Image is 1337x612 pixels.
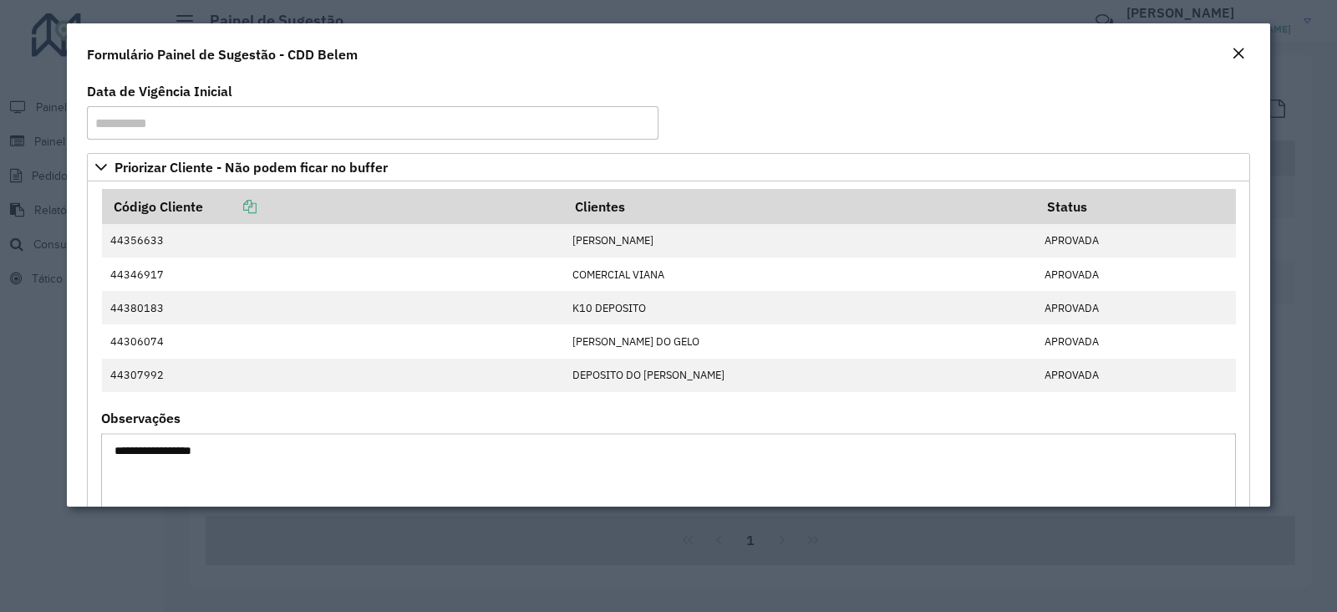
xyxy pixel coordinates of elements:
td: 44380183 [102,291,564,324]
td: 44307992 [102,359,564,392]
td: APROVADA [1035,359,1235,392]
h4: Formulário Painel de Sugestão - CDD Belem [87,44,358,64]
td: [PERSON_NAME] [564,224,1036,258]
span: Priorizar Cliente - Não podem ficar no buffer [114,161,388,174]
td: COMERCIAL VIANA [564,258,1036,291]
th: Status [1035,189,1235,224]
td: APROVADA [1035,324,1235,358]
a: Copiar [203,198,257,215]
label: Observações [101,408,180,428]
button: Close [1227,43,1250,65]
em: Fechar [1232,47,1245,60]
td: 44346917 [102,258,564,291]
label: Data de Vigência Inicial [87,81,232,101]
td: 44356633 [102,224,564,258]
td: DEPOSITO DO [PERSON_NAME] [564,359,1036,392]
td: 44306074 [102,324,564,358]
td: APROVADA [1035,291,1235,324]
td: [PERSON_NAME] DO GELO [564,324,1036,358]
td: APROVADA [1035,258,1235,291]
th: Clientes [564,189,1036,224]
a: Priorizar Cliente - Não podem ficar no buffer [87,153,1250,181]
td: APROVADA [1035,224,1235,258]
th: Código Cliente [102,189,564,224]
td: K10 DEPOSITO [564,291,1036,324]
